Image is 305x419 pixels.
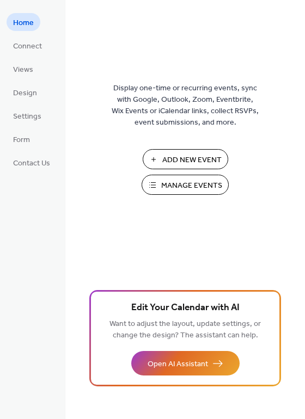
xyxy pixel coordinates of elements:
button: Manage Events [142,175,229,195]
span: Edit Your Calendar with AI [131,300,240,316]
span: Want to adjust the layout, update settings, or change the design? The assistant can help. [109,317,261,343]
a: Form [7,130,36,148]
a: Home [7,13,40,31]
span: Display one-time or recurring events, sync with Google, Outlook, Zoom, Eventbrite, Wix Events or ... [112,83,259,128]
span: Add New Event [162,155,222,166]
span: Settings [13,111,41,122]
span: Design [13,88,37,99]
a: Settings [7,107,48,125]
a: Design [7,83,44,101]
span: Connect [13,41,42,52]
a: Contact Us [7,153,57,171]
span: Views [13,64,33,76]
button: Open AI Assistant [131,351,240,375]
a: Connect [7,36,48,54]
span: Home [13,17,34,29]
button: Add New Event [143,149,228,169]
a: Views [7,60,40,78]
span: Manage Events [161,180,222,192]
span: Contact Us [13,158,50,169]
span: Open AI Assistant [148,359,208,370]
span: Form [13,134,30,146]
